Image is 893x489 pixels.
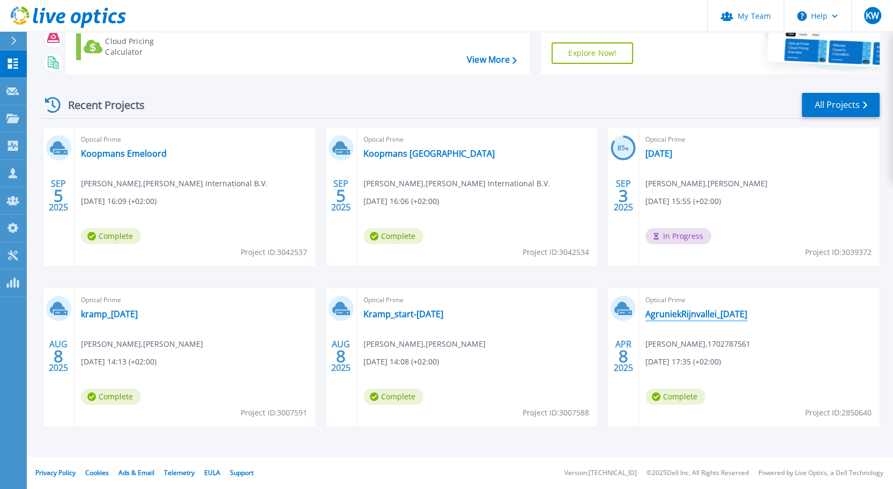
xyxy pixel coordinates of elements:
li: © 2025 Dell Inc. All Rights Reserved [646,470,749,477]
a: Ads & Email [118,468,154,477]
span: 3 [619,191,628,200]
span: Complete [363,389,423,405]
a: Koopmans [GEOGRAPHIC_DATA] [363,148,495,159]
div: AUG 2025 [48,337,69,376]
span: [PERSON_NAME] , [PERSON_NAME] [363,338,486,350]
span: 8 [336,352,346,361]
span: Optical Prime [645,294,873,306]
a: AgruniekRijnvallei_[DATE] [645,309,747,319]
div: AUG 2025 [331,337,351,376]
a: All Projects [802,93,880,117]
span: Optical Prime [645,134,873,145]
a: Telemetry [164,468,195,477]
span: [DATE] 14:08 (+02:00) [363,356,439,368]
span: In Progress [645,228,711,244]
div: SEP 2025 [331,176,351,215]
span: Complete [81,228,141,244]
span: Complete [81,389,141,405]
span: Project ID: 3042534 [523,246,589,258]
a: Support [230,468,254,477]
div: APR 2025 [613,337,634,376]
span: 8 [619,352,628,361]
a: kramp_[DATE] [81,309,138,319]
span: [DATE] 17:35 (+02:00) [645,356,721,368]
a: Privacy Policy [35,468,76,477]
div: Cloud Pricing Calculator [105,36,191,57]
span: [DATE] 15:55 (+02:00) [645,195,721,207]
span: Project ID: 3039372 [805,246,872,258]
div: Recent Projects [41,92,159,118]
span: Optical Prime [81,134,309,145]
span: [PERSON_NAME] , 1702787561 [645,338,750,350]
span: Optical Prime [363,294,591,306]
div: SEP 2025 [613,176,634,215]
span: [DATE] 14:13 (+02:00) [81,356,157,368]
a: Kramp_start-[DATE] [363,309,443,319]
a: Cloud Pricing Calculator [76,33,196,60]
span: Complete [363,228,423,244]
span: [PERSON_NAME] , [PERSON_NAME] International B.V. [363,178,550,189]
li: Powered by Live Optics, a Dell Technology [758,470,883,477]
span: Project ID: 3042537 [241,246,307,258]
span: [PERSON_NAME] , [PERSON_NAME] [81,338,203,350]
span: [DATE] 16:09 (+02:00) [81,195,157,207]
span: Optical Prime [81,294,309,306]
span: Complete [645,389,705,405]
span: Project ID: 2850640 [805,407,872,419]
span: Project ID: 3007591 [241,407,307,419]
span: 5 [336,191,346,200]
a: [DATE] [645,148,672,159]
a: Cookies [85,468,109,477]
a: View More [467,55,517,65]
span: 8 [54,352,63,361]
li: Version: [TECHNICAL_ID] [564,470,637,477]
div: SEP 2025 [48,176,69,215]
span: KW [866,11,879,20]
span: [PERSON_NAME] , [PERSON_NAME] International B.V. [81,178,267,189]
span: [PERSON_NAME] , [PERSON_NAME] [645,178,768,189]
span: 5 [54,191,63,200]
a: EULA [204,468,220,477]
a: Koopmans Emeloord [81,148,167,159]
span: % [625,145,629,151]
h3: 85 [611,142,636,155]
span: Optical Prime [363,134,591,145]
a: Explore Now! [552,42,633,64]
span: [DATE] 16:06 (+02:00) [363,195,439,207]
span: Project ID: 3007588 [523,407,589,419]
